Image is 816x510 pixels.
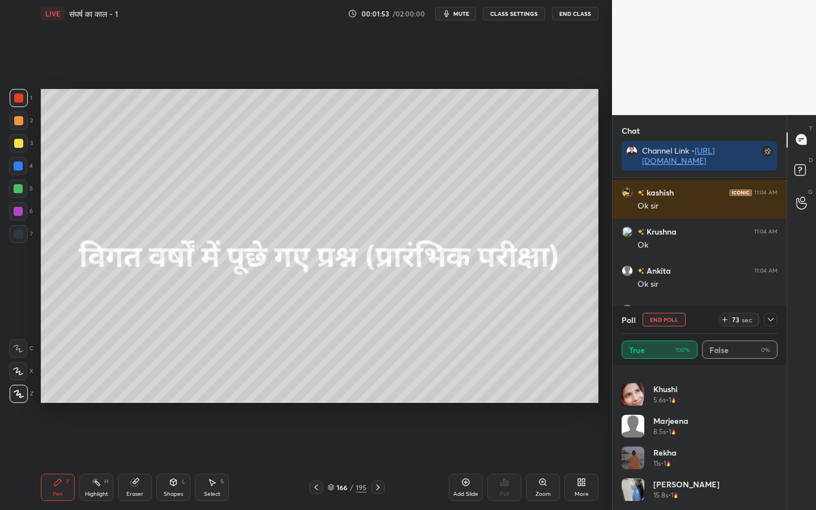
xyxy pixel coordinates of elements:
[552,7,598,20] button: End Class
[66,479,70,484] div: P
[673,492,678,498] img: streak-poll-icon.44701ccd.svg
[642,146,737,166] div: Channel Link -
[653,427,666,437] h5: 8.5s
[637,268,644,274] img: no-rating-badge.077c3623.svg
[9,202,33,220] div: 6
[754,267,777,274] div: 11:04 AM
[653,478,720,490] h4: [PERSON_NAME]
[10,112,33,130] div: 2
[182,479,185,484] div: L
[622,186,633,198] img: 1e732f47af414a769359529a644e0368.jpg
[643,313,686,326] button: End Poll
[653,490,668,500] h5: 15.8s
[10,89,32,107] div: 1
[622,447,644,469] img: 02326564f6d1469fb08c19d27d793261.jpg
[9,362,33,380] div: X
[104,479,108,484] div: H
[653,447,677,458] h4: Rekha
[220,479,224,484] div: S
[637,190,644,196] img: no-rating-badge.077c3623.svg
[669,395,671,405] h5: 1
[637,240,777,251] div: Ok
[661,458,664,469] h5: •
[9,339,33,358] div: C
[164,491,183,497] div: Shapes
[9,180,33,198] div: 5
[671,490,673,500] h5: 1
[337,484,348,491] div: 166
[126,491,143,497] div: Eraser
[653,383,678,395] h4: khushi
[653,395,666,405] h5: 5.6s
[453,10,469,18] span: mute
[644,186,674,198] h6: kashish
[622,478,644,501] img: 59ef8480de42450fb878180415761914.jpg
[637,279,777,290] div: Ok sir
[10,385,33,403] div: Z
[671,397,676,403] img: streak-poll-icon.44701ccd.svg
[669,427,671,437] h5: 1
[613,116,649,146] p: Chat
[666,461,671,466] img: streak-poll-icon.44701ccd.svg
[653,458,661,469] h5: 11s
[622,415,644,437] img: default.png
[644,226,677,237] h6: Krushna
[637,201,777,212] div: Ok sir
[204,491,220,497] div: Select
[85,491,108,497] div: Highlight
[668,490,671,500] h5: •
[754,228,777,235] div: 11:04 AM
[637,229,644,235] img: no-rating-badge.077c3623.svg
[666,395,669,405] h5: •
[483,7,545,20] button: CLASS SETTINGS
[41,7,65,20] div: LIVE
[622,314,636,326] h4: Poll
[69,8,118,19] h4: संघर्ष का काल - 1
[613,178,787,424] div: grid
[666,427,669,437] h5: •
[644,304,682,316] h6: marjeena
[622,374,777,510] div: grid
[453,491,478,497] div: Add Slide
[10,225,33,243] div: 7
[740,315,754,324] div: sec
[356,482,367,492] div: 195
[622,383,644,406] img: 734383957cfb49aabbb84828e031860f.jpg
[10,134,33,152] div: 3
[535,491,551,497] div: Zoom
[808,188,813,196] p: G
[575,491,589,497] div: More
[626,146,637,157] img: 09a1bb633dd249f2a2c8cf568a24d1b1.jpg
[671,429,676,435] img: streak-poll-icon.44701ccd.svg
[350,484,354,491] div: /
[809,124,813,133] p: T
[53,491,63,497] div: Pen
[9,157,33,175] div: 4
[664,458,666,469] h5: 1
[435,7,476,20] button: mute
[642,145,715,166] a: [URL][DOMAIN_NAME]
[754,189,777,195] div: 11:04 AM
[731,315,740,324] div: 73
[622,226,633,237] img: 3
[653,415,688,427] h4: marjeena
[644,265,671,277] h6: Ankita
[809,156,813,164] p: D
[622,265,633,276] img: default.png
[729,189,752,195] img: iconic-dark.1390631f.png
